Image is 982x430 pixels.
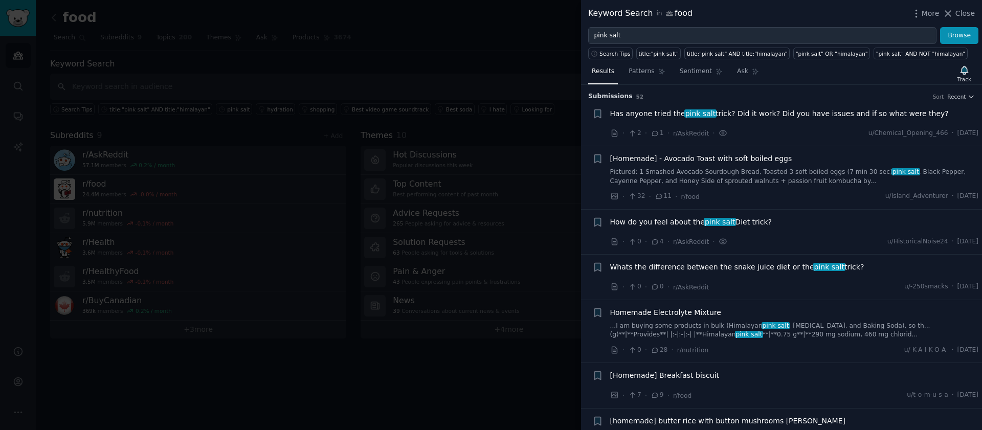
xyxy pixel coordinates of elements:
span: [DATE] [957,282,978,291]
button: More [911,8,940,19]
span: u/Island_Adventurer [885,192,948,201]
a: Homemade Electrolyte Mixture [610,307,721,318]
span: in [656,9,662,18]
span: [DATE] [957,237,978,246]
a: [Homemade] Breakfast biscuit [610,370,720,381]
span: Whats the difference between the snake juice diet or the trick? [610,262,864,273]
span: · [667,128,669,139]
span: r/AskReddit [673,130,709,137]
a: Sentiment [676,63,726,84]
span: Close [955,8,975,19]
span: r/AskReddit [673,238,709,245]
div: title:"pink salt" AND title:"himalayan" [687,50,788,57]
span: 0 [628,282,641,291]
span: 11 [655,192,672,201]
span: 7 [628,391,641,400]
span: pink salt [735,331,764,338]
a: "pink salt" OR "himalayan" [793,48,870,59]
span: · [622,128,624,139]
a: "pink salt" AND NOT "himalayan" [874,48,967,59]
span: pink salt [891,168,920,175]
span: · [952,282,954,291]
a: Results [588,63,618,84]
span: · [622,345,624,355]
span: u/Chemical_Opening_466 [868,129,948,138]
span: · [952,129,954,138]
span: · [645,390,647,401]
span: pink salt [813,263,845,271]
span: · [645,345,647,355]
div: "pink salt" AND NOT "himalayan" [876,50,965,57]
span: u/-K-A-I-K-O-A- [904,346,948,355]
div: Keyword Search food [588,7,693,20]
span: · [712,236,715,247]
input: Try a keyword related to your business [588,27,936,44]
span: Has anyone tried the trick? Did it work? Did you have issues and if so what were they? [610,108,949,119]
button: Search Tips [588,48,633,59]
span: 32 [628,192,645,201]
span: 52 [636,94,644,100]
span: Ask [737,67,748,76]
span: How do you feel about the Diet trick? [610,217,772,228]
span: [DATE] [957,346,978,355]
span: · [671,345,673,355]
a: Pictured: 1 Smashed Avocado Sourdough Bread, Toasted 3 soft boiled eggs (7 min 30 sec)pink salt, ... [610,168,979,186]
span: Submission s [588,92,633,101]
span: [DATE] [957,192,978,201]
span: Sentiment [680,67,712,76]
span: · [622,282,624,292]
span: · [667,390,669,401]
div: Track [957,76,971,83]
span: 28 [651,346,667,355]
a: ...I am buying some products in bulk (Himalayanpink salt, [MEDICAL_DATA], and Baking Soda), so th... [610,322,979,340]
span: Search Tips [599,50,631,57]
span: · [649,191,651,202]
a: How do you feel about thepink saltDiet trick? [610,217,772,228]
span: pink salt [762,322,790,329]
span: 4 [651,237,663,246]
span: · [952,237,954,246]
span: More [922,8,940,19]
a: [homemade] butter rice with button mushrooms [PERSON_NAME] [610,416,845,426]
span: 1 [651,129,663,138]
div: "pink salt" OR "himalayan" [796,50,868,57]
a: title:"pink salt" [636,48,681,59]
span: pink salt [684,109,717,118]
span: 9 [651,391,663,400]
span: · [622,191,624,202]
span: r/food [673,392,691,399]
span: [DATE] [957,391,978,400]
a: [Homemade] - Avocado Toast with soft boiled eggs [610,153,792,164]
span: u/HistoricalNoise24 [887,237,948,246]
span: · [645,128,647,139]
span: r/nutrition [677,347,708,354]
span: · [667,236,669,247]
span: · [952,192,954,201]
button: Track [954,63,975,84]
div: title:"pink salt" [639,50,679,57]
span: Results [592,67,614,76]
span: · [645,282,647,292]
span: 0 [651,282,663,291]
button: Browse [940,27,978,44]
a: Patterns [625,63,668,84]
span: · [667,282,669,292]
span: · [622,390,624,401]
span: · [675,191,677,202]
span: · [952,346,954,355]
span: r/food [681,193,700,200]
button: Close [943,8,975,19]
a: Ask [733,63,763,84]
span: u/t-o-m-u-s-a [907,391,948,400]
button: Recent [947,93,975,100]
span: [DATE] [957,129,978,138]
a: Has anyone tried thepink salttrick? Did it work? Did you have issues and if so what were they? [610,108,949,119]
span: · [622,236,624,247]
span: · [645,236,647,247]
span: 2 [628,129,641,138]
span: · [712,128,715,139]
